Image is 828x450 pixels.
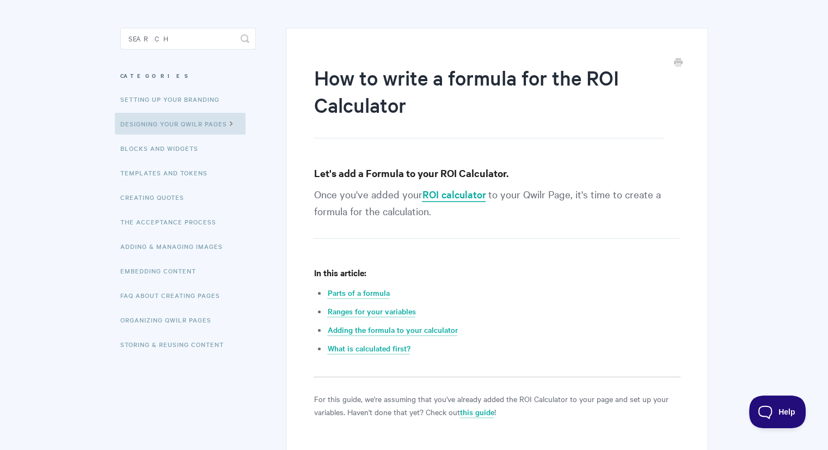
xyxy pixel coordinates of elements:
[120,88,228,110] a: Setting up your Branding
[120,162,216,184] a: Templates and Tokens
[314,186,680,239] p: Once you've added your to your Qwilr Page, it's time to create a formula for the calculation.
[120,137,206,159] a: Blocks and Widgets
[327,343,410,355] a: What is calculated first?
[327,287,389,299] a: Parts of a formula
[120,260,204,282] a: Embedding Content
[327,324,457,336] a: Adding the formula to your calculator
[120,186,192,208] a: Creating Quotes
[674,57,683,69] a: Print this Article
[314,166,680,181] h3: Let's add a Formula to your ROI Calculator.
[120,211,224,233] a: The Acceptance Process
[327,306,415,318] a: Ranges for your variables
[120,309,219,331] a: Organizing Qwilr Pages
[115,113,246,135] a: Designing Your Qwilr Pages
[120,235,231,257] a: Adding & Managing Images
[459,406,494,418] a: this guide
[422,187,486,202] a: ROI calculator
[120,28,256,50] input: Search
[120,333,232,355] a: Storing & Reusing Content
[749,396,806,428] iframe: Toggle Customer Support
[314,64,664,138] h1: How to write a formula for the ROI Calculator
[314,266,366,278] strong: In this article:
[314,392,680,418] p: For this guide, we're assuming that you've already added the ROI Calculator to your page and set ...
[120,284,228,306] a: FAQ About Creating Pages
[120,66,256,86] h3: Categories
